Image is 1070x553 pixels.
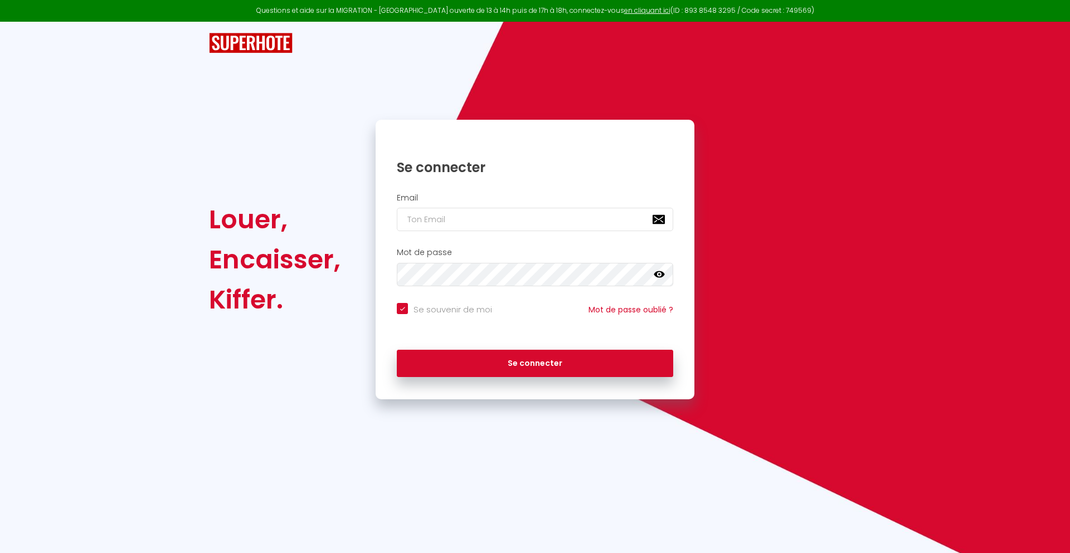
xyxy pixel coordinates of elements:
[209,239,341,280] div: Encaisser,
[209,33,293,53] img: SuperHote logo
[588,304,673,315] a: Mot de passe oublié ?
[397,350,673,378] button: Se connecter
[397,193,673,203] h2: Email
[624,6,670,15] a: en cliquant ici
[397,159,673,176] h1: Se connecter
[397,248,673,257] h2: Mot de passe
[209,199,341,239] div: Louer,
[397,208,673,231] input: Ton Email
[209,280,341,320] div: Kiffer.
